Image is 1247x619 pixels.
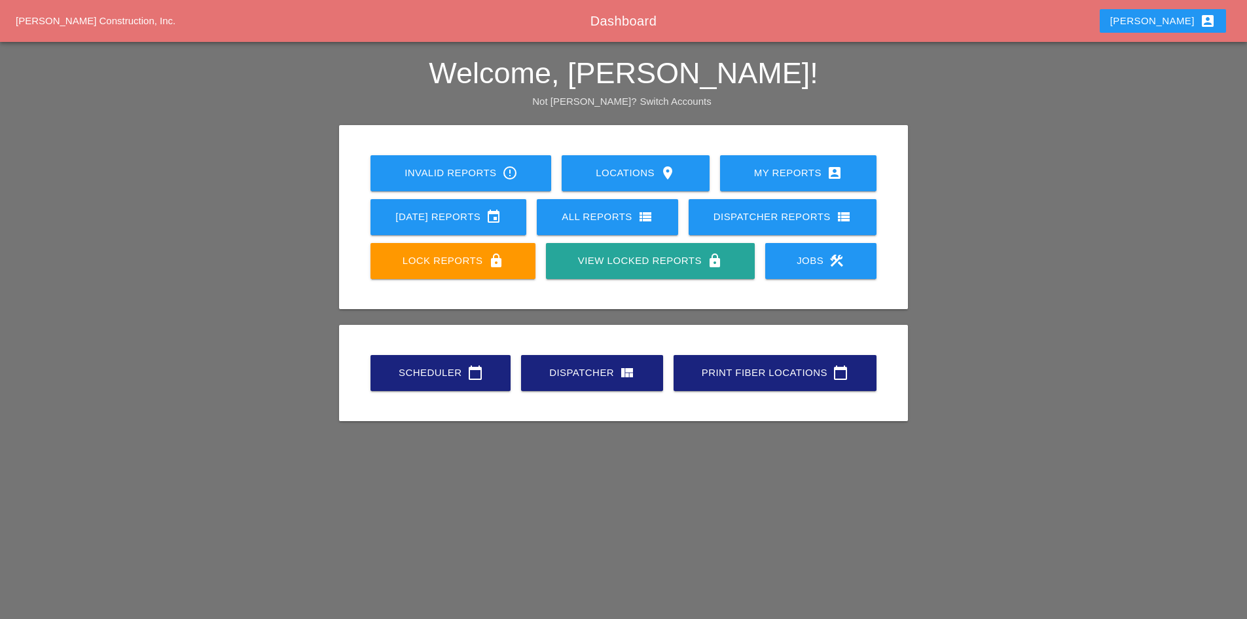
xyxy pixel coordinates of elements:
[741,165,856,181] div: My Reports
[674,355,877,391] a: Print Fiber Locations
[542,365,642,381] div: Dispatcher
[836,209,852,225] i: view_list
[765,243,877,279] a: Jobs
[710,209,856,225] div: Dispatcher Reports
[16,15,175,26] a: [PERSON_NAME] Construction, Inc.
[488,253,504,269] i: lock
[558,209,657,225] div: All Reports
[537,199,678,235] a: All Reports
[391,365,490,381] div: Scheduler
[391,209,505,225] div: [DATE] Reports
[546,243,754,279] a: View Locked Reports
[689,199,877,235] a: Dispatcher Reports
[638,209,653,225] i: view_list
[640,96,712,107] a: Switch Accounts
[567,253,733,269] div: View Locked Reports
[391,253,515,269] div: Lock Reports
[695,365,856,381] div: Print Fiber Locations
[583,165,688,181] div: Locations
[370,243,535,279] a: Lock Reports
[486,209,501,225] i: event
[720,155,877,191] a: My Reports
[786,253,856,269] div: Jobs
[370,155,551,191] a: Invalid Reports
[1100,9,1226,33] button: [PERSON_NAME]
[590,14,657,28] span: Dashboard
[370,199,526,235] a: [DATE] Reports
[391,165,530,181] div: Invalid Reports
[829,253,844,269] i: construction
[827,165,842,181] i: account_box
[660,165,676,181] i: location_on
[1110,13,1216,29] div: [PERSON_NAME]
[562,155,709,191] a: Locations
[370,355,511,391] a: Scheduler
[707,253,723,269] i: lock
[833,365,848,381] i: calendar_today
[532,96,636,107] span: Not [PERSON_NAME]?
[619,365,635,381] i: view_quilt
[1200,13,1216,29] i: account_box
[467,365,483,381] i: calendar_today
[502,165,518,181] i: error_outline
[521,355,663,391] a: Dispatcher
